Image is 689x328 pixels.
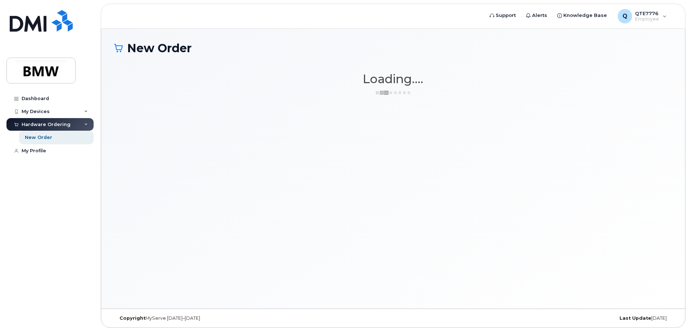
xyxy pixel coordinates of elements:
img: ajax-loader-3a6953c30dc77f0bf724df975f13086db4f4c1262e45940f03d1251963f1bf2e.gif [375,90,411,95]
h1: Loading.... [114,72,672,85]
div: [DATE] [486,315,672,321]
strong: Last Update [620,315,651,321]
h1: New Order [114,42,672,54]
div: MyServe [DATE]–[DATE] [114,315,300,321]
strong: Copyright [120,315,145,321]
